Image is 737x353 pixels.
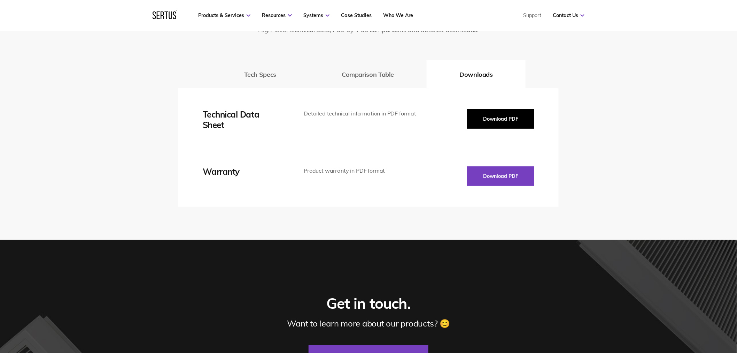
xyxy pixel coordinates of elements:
div: Warranty [203,166,283,177]
a: Systems [303,12,329,18]
a: Support [523,12,541,18]
button: Download PDF [467,109,534,129]
div: Want to learn more about our products? 😊 [287,318,450,329]
button: Download PDF [467,166,534,186]
div: Technical Data Sheet [203,109,283,130]
div: Get in touch. [326,294,411,313]
a: Contact Us [553,12,584,18]
a: Who We Are [383,12,413,18]
button: Comparison Table [309,60,427,88]
a: Resources [262,12,292,18]
a: Products & Services [198,12,250,18]
a: Case Studies [341,12,372,18]
div: Detailed technical information in PDF format [304,109,419,118]
button: Tech Specs [211,60,309,88]
iframe: Chat Widget [612,273,737,353]
div: Product warranty in PDF format [304,166,419,175]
